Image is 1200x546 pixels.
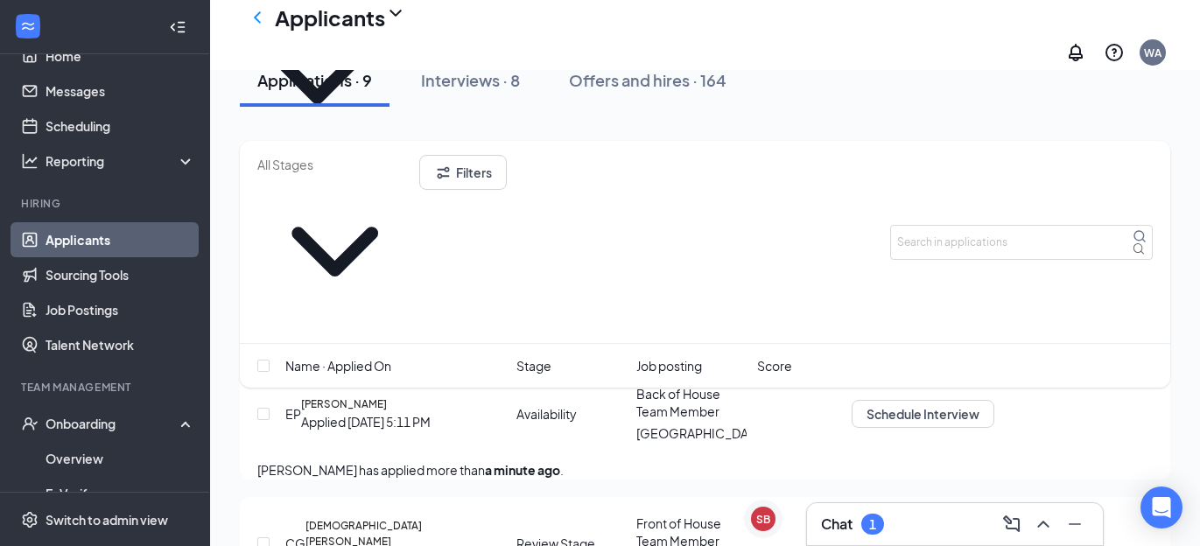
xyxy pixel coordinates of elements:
[998,510,1026,538] button: ComposeMessage
[46,415,180,432] div: Onboarding
[257,155,412,174] input: All Stages
[434,164,453,182] svg: Filter
[247,7,268,28] svg: ChevronLeft
[301,412,431,431] div: Applied [DATE] 5:11 PM
[46,108,195,143] a: Scheduling
[46,38,195,73] a: Home
[21,415,39,432] svg: UserCheck
[516,405,577,423] div: Availability
[890,225,1153,260] input: Search in applications
[46,327,195,362] a: Talent Network
[516,356,551,375] span: Stage
[46,257,195,292] a: Sourcing Tools
[285,404,301,423] div: EP
[257,460,1153,479] p: [PERSON_NAME] has applied more than .
[869,517,876,532] div: 1
[1104,42,1125,63] svg: QuestionInfo
[1061,510,1089,538] button: Minimize
[257,69,372,91] div: Applications · 9
[169,18,186,36] svg: Collapse
[46,476,195,511] a: E-Verify
[1140,486,1182,528] div: Open Intercom Messenger
[275,3,385,32] h1: Applicants
[757,356,792,375] span: Score
[636,425,764,441] span: [GEOGRAPHIC_DATA]
[21,196,192,211] div: Hiring
[46,73,195,108] a: Messages
[1133,229,1147,243] svg: MagnifyingGlass
[19,17,37,35] svg: WorkstreamLogo
[46,292,195,327] a: Job Postings
[821,514,853,534] h3: Chat
[1001,514,1022,535] svg: ComposeMessage
[421,69,520,91] div: Interviews · 8
[569,69,726,91] div: Offers and hires · 164
[1065,42,1086,63] svg: Notifications
[1144,45,1161,60] div: WA
[1064,514,1085,535] svg: Minimize
[756,512,770,527] div: SB
[21,152,39,170] svg: Analysis
[21,511,39,528] svg: Settings
[419,155,507,190] button: Filter Filters
[46,222,195,257] a: Applicants
[1033,514,1054,535] svg: ChevronUp
[46,511,168,528] div: Switch to admin view
[21,380,192,395] div: Team Management
[46,441,195,476] a: Overview
[636,356,702,375] span: Job posting
[285,356,391,375] span: Name · Applied On
[257,174,412,329] svg: ChevronDown
[1029,510,1057,538] button: ChevronUp
[485,462,560,478] b: a minute ago
[852,400,994,428] button: Schedule Interview
[385,3,406,24] svg: ChevronDown
[46,152,196,170] div: Reporting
